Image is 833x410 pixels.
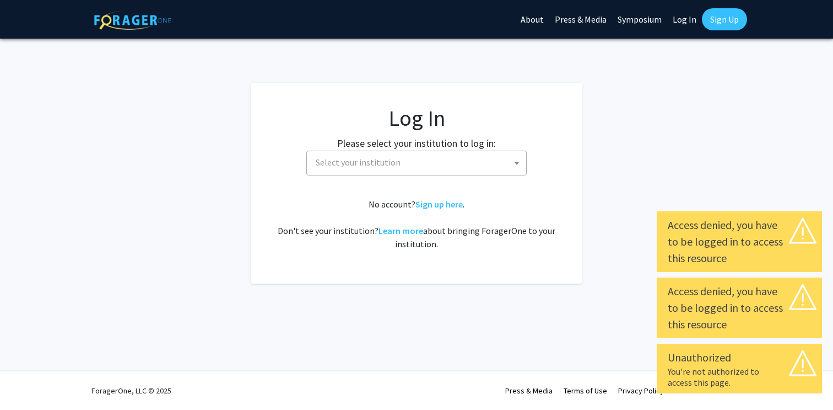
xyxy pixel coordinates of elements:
a: Press & Media [505,386,553,396]
div: Access denied, you have to be logged in to access this resource [668,217,811,267]
span: Select your institution [311,151,526,174]
a: Sign up here [415,199,463,210]
img: ForagerOne Logo [94,10,171,30]
a: Sign Up [702,8,747,30]
a: Terms of Use [564,386,607,396]
label: Please select your institution to log in: [337,136,496,151]
span: Select your institution [306,151,527,175]
a: Learn more about bringing ForagerOne to your institution [378,225,423,236]
div: You're not authorized to access this page. [668,366,811,388]
h1: Log In [273,105,560,131]
div: Access denied, you have to be logged in to access this resource [668,283,811,333]
div: ForagerOne, LLC © 2025 [91,371,171,410]
a: Privacy Policy [618,386,664,396]
div: No account? . Don't see your institution? about bringing ForagerOne to your institution. [273,198,560,251]
div: Unauthorized [668,349,811,366]
span: Select your institution [316,157,401,168]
